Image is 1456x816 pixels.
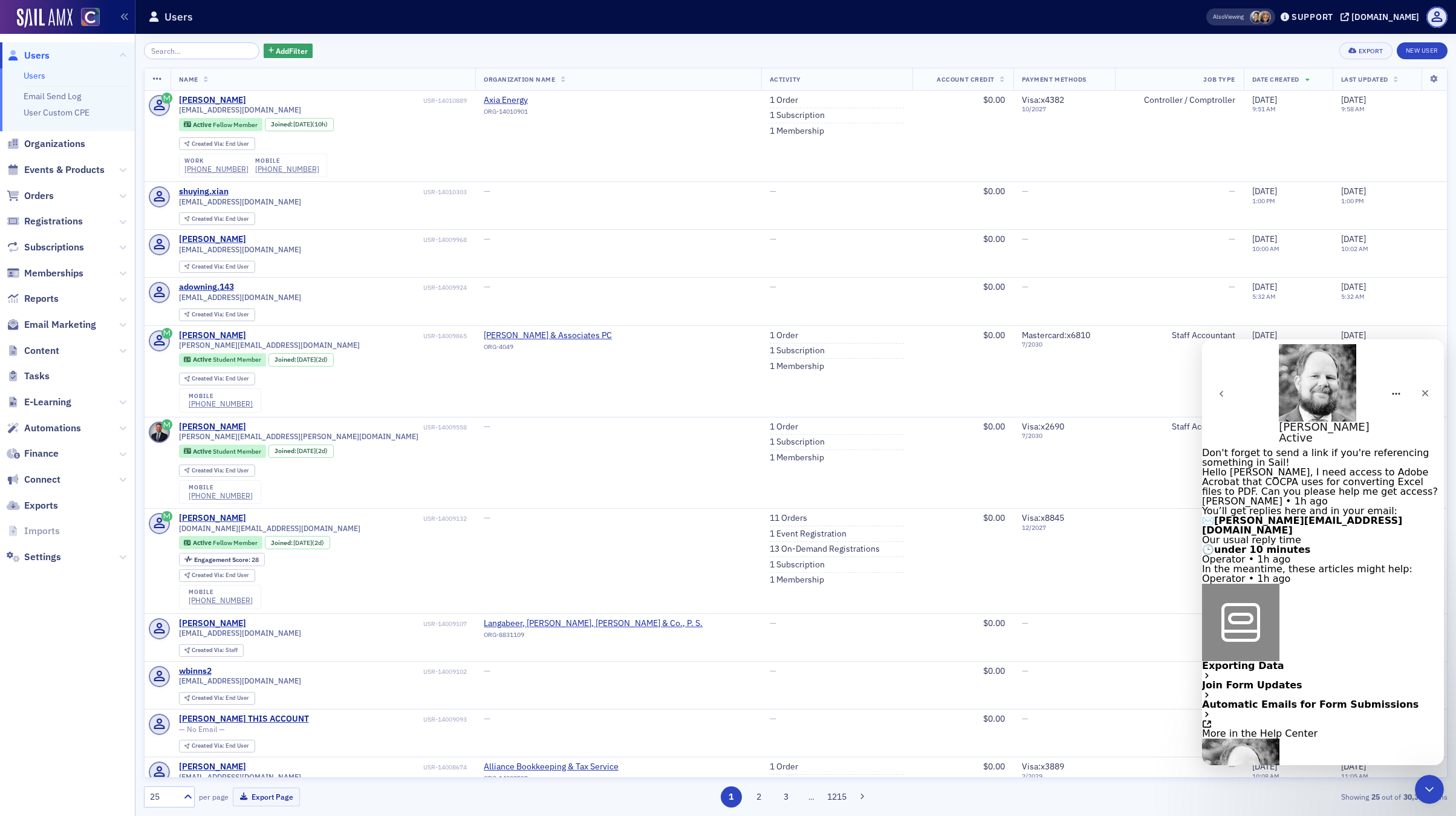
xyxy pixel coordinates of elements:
[199,791,229,802] label: per page
[484,343,612,355] div: ORG-4049
[192,140,226,148] span: Created Via :
[179,95,246,106] a: [PERSON_NAME]
[1341,330,1366,341] span: [DATE]
[248,423,467,431] div: USR-14009558
[7,499,58,512] a: Exports
[1359,48,1383,54] div: Export
[293,120,328,128] div: (10h)
[179,330,246,341] a: [PERSON_NAME]
[1213,13,1224,21] div: Also
[192,263,226,270] span: Created Via :
[192,374,226,382] span: Created Via :
[1415,775,1444,804] iframe: Intercom live chat
[1123,330,1235,341] div: Staff Accountant
[189,589,253,596] div: mobile
[1252,94,1277,105] span: [DATE]
[484,95,594,106] a: Axia Energy
[1022,94,1064,105] span: Visa : x4382
[24,267,83,280] span: Memberships
[164,10,193,24] h1: Users
[12,204,108,216] b: under 10 minutes
[179,245,301,254] span: [EMAIL_ADDRESS][DOMAIN_NAME]
[484,421,490,432] span: —
[1341,244,1368,253] time: 10:02 AM
[1229,186,1235,197] span: —
[179,186,229,197] a: shuying.xian
[484,762,619,772] span: Alliance Bookkeeping & Tax Service
[184,539,257,547] a: Active Fellow Member
[17,8,73,28] img: SailAMX
[983,281,1005,292] span: $0.00
[770,437,825,448] a: 1 Subscription
[770,422,798,432] a: 1 Order
[1341,292,1365,301] time: 5:32 AM
[1252,197,1275,205] time: 1:00 PM
[293,539,324,547] div: (2d)
[770,777,847,788] a: 1 Event Registration
[1123,95,1235,106] div: Controller / Comptroller
[24,550,61,564] span: Settings
[264,44,313,59] button: AddFilter
[184,356,261,364] a: Active Student Member
[179,105,301,114] span: [EMAIL_ADDRESS][DOMAIN_NAME]
[179,762,246,772] a: [PERSON_NAME]
[212,43,234,65] div: Close
[179,553,265,566] div: Engagement Score: 28
[193,355,213,364] span: Active
[1229,281,1235,292] span: —
[937,75,994,83] span: Account Credit
[484,665,490,676] span: —
[770,713,776,724] span: —
[265,118,334,131] div: Joined: 2025-08-28 00:00:00
[179,234,246,245] a: [PERSON_NAME]
[179,445,267,458] div: Active: Active: Student Member
[192,743,249,749] div: End User
[7,292,59,305] a: Reports
[770,665,776,676] span: —
[230,188,467,196] div: USR-14010303
[24,70,45,81] a: Users
[179,137,255,150] div: Created Via: End User
[7,241,84,254] a: Subscriptions
[770,233,776,244] span: —
[179,373,255,385] div: Created Via: End User
[77,82,167,93] h1: [PERSON_NAME]
[179,628,301,638] span: [EMAIL_ADDRESS][DOMAIN_NAME]
[1341,186,1366,197] span: [DATE]
[179,513,246,524] div: [PERSON_NAME]
[983,421,1005,432] span: $0.00
[255,157,319,165] div: mobile
[24,447,59,460] span: Finance
[192,742,226,749] span: Created Via :
[271,539,294,547] span: Joined :
[1022,618,1029,628] span: —
[1022,421,1064,432] span: Visa : x2690
[7,163,105,177] a: Events & Products
[192,571,226,579] span: Created Via :
[275,447,297,455] span: Joined :
[7,370,50,383] a: Tasks
[73,8,100,28] a: View Homepage
[983,713,1005,724] span: $0.00
[983,330,1005,341] span: $0.00
[983,94,1005,105] span: $0.00
[179,308,255,321] div: Created Via: End User
[24,473,60,486] span: Connect
[192,216,249,223] div: End User
[189,399,253,408] div: [PHONE_NUMBER]
[24,344,59,357] span: Content
[297,446,316,455] span: [DATE]
[1022,665,1029,676] span: —
[194,555,252,564] span: Engagement Score :
[24,215,83,228] span: Registrations
[484,512,490,523] span: —
[24,370,50,383] span: Tasks
[1252,233,1277,244] span: [DATE]
[194,557,259,563] div: 28
[77,5,154,82] img: Profile image for Aidan
[770,361,824,372] a: 1 Membership
[179,536,263,549] div: Active: Active: Fellow Member
[1252,186,1277,197] span: [DATE]
[1022,713,1029,724] span: —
